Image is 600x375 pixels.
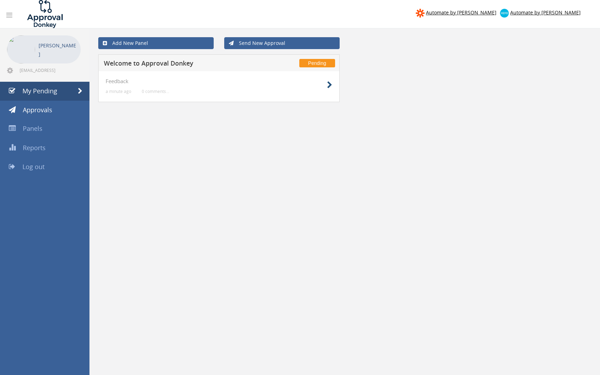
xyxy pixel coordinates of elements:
span: Automate by [PERSON_NAME] [426,9,496,16]
h5: Welcome to Approval Donkey [104,60,265,69]
span: Reports [23,143,46,152]
img: zapier-logomark.png [416,9,425,18]
small: 0 comments... [142,89,169,94]
a: Send New Approval [224,37,340,49]
span: Pending [299,59,335,67]
img: xero-logo.png [500,9,509,18]
span: [EMAIL_ADDRESS][DOMAIN_NAME] [20,67,79,73]
span: Automate by [PERSON_NAME] [510,9,581,16]
span: Approvals [23,106,52,114]
span: My Pending [22,87,57,95]
span: Panels [23,124,42,133]
a: Add New Panel [98,37,214,49]
small: a minute ago [106,89,131,94]
h4: Feedback [106,78,332,84]
p: [PERSON_NAME] [39,41,77,59]
span: Log out [22,162,45,171]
